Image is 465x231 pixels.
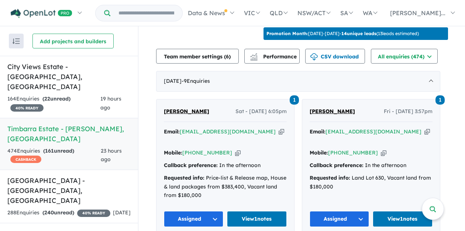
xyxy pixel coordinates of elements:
[226,53,229,60] span: 6
[11,9,72,18] img: Openlot PRO Logo White
[227,211,287,227] a: View1notes
[44,209,54,216] span: 240
[13,38,20,44] img: sort.svg
[164,211,224,227] button: Assigned
[310,149,328,156] strong: Mobile:
[310,174,433,191] div: Land Lot 630, Vacant land from $180,000
[310,162,364,169] strong: Callback preference:
[164,162,218,169] strong: Callback preference:
[435,95,445,105] span: 1
[235,107,287,116] span: Sat - [DATE] 6:05pm
[44,95,50,102] span: 22
[164,107,209,116] a: [PERSON_NAME]
[310,108,355,115] span: [PERSON_NAME]
[10,156,41,163] span: CASHBACK
[7,208,110,217] div: 288 Enquir ies
[435,95,445,105] a: 1
[156,71,440,92] div: [DATE]
[7,62,131,92] h5: City Views Estate - [GEOGRAPHIC_DATA] , [GEOGRAPHIC_DATA]
[7,124,131,144] h5: Timbarra Estate - [PERSON_NAME] , [GEOGRAPHIC_DATA]
[164,108,209,115] span: [PERSON_NAME]
[113,209,131,216] span: [DATE]
[328,149,378,156] a: [PHONE_NUMBER]
[7,147,101,164] div: 474 Enquir ies
[42,209,74,216] strong: ( unread)
[390,9,445,17] span: [PERSON_NAME]...
[235,149,241,157] button: Copy
[101,147,122,163] span: 23 hours ago
[182,78,210,84] span: - 9 Enquir ies
[250,53,257,57] img: line-chart.svg
[424,128,430,136] button: Copy
[310,128,325,135] strong: Email:
[100,95,121,111] span: 19 hours ago
[7,95,100,112] div: 164 Enquir ies
[164,174,204,181] strong: Requested info:
[45,147,54,154] span: 161
[373,211,433,227] a: View1notes
[112,5,181,21] input: Try estate name, suburb, builder or developer
[290,95,299,105] a: 1
[384,107,433,116] span: Fri - [DATE] 3:57pm
[180,128,276,135] a: [EMAIL_ADDRESS][DOMAIN_NAME]
[7,176,131,205] h5: [GEOGRAPHIC_DATA] - [GEOGRAPHIC_DATA] , [GEOGRAPHIC_DATA]
[371,49,438,64] button: All enquiries (474)
[77,210,110,217] span: 40 % READY
[42,95,70,102] strong: ( unread)
[310,107,355,116] a: [PERSON_NAME]
[32,34,114,48] button: Add projects and builders
[251,53,297,60] span: Performance
[266,31,308,36] b: Promotion Month:
[164,149,182,156] strong: Mobile:
[164,128,180,135] strong: Email:
[310,161,433,170] div: In the afternoon
[325,128,421,135] a: [EMAIL_ADDRESS][DOMAIN_NAME]
[290,95,299,105] span: 1
[279,128,284,136] button: Copy
[266,30,419,37] p: [DATE] - [DATE] - ( 13 leads estimated)
[156,49,239,64] button: Team member settings (6)
[305,49,365,64] button: CSV download
[164,161,287,170] div: In the afternoon
[164,174,287,200] div: Price-list & Release map, House & land packages from $383,400, Vacant land from $180,000
[244,49,300,64] button: Performance
[341,31,376,36] b: 14 unique leads
[250,55,258,60] img: bar-chart.svg
[10,104,44,112] span: 40 % READY
[310,211,369,227] button: Assigned
[310,174,350,181] strong: Requested info:
[182,149,232,156] a: [PHONE_NUMBER]
[43,147,74,154] strong: ( unread)
[381,149,386,157] button: Copy
[310,53,318,61] img: download icon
